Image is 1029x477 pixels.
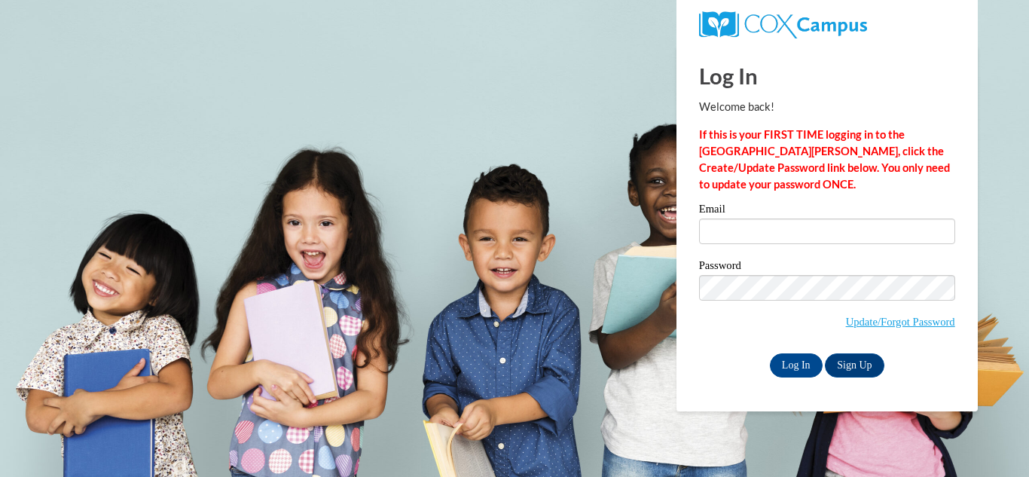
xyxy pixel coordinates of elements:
[846,316,955,328] a: Update/Forgot Password
[699,11,867,38] img: COX Campus
[699,17,867,30] a: COX Campus
[699,99,955,115] p: Welcome back!
[825,353,884,378] a: Sign Up
[699,203,955,219] label: Email
[699,128,950,191] strong: If this is your FIRST TIME logging in to the [GEOGRAPHIC_DATA][PERSON_NAME], click the Create/Upd...
[770,353,823,378] input: Log In
[699,260,955,275] label: Password
[699,60,955,91] h1: Log In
